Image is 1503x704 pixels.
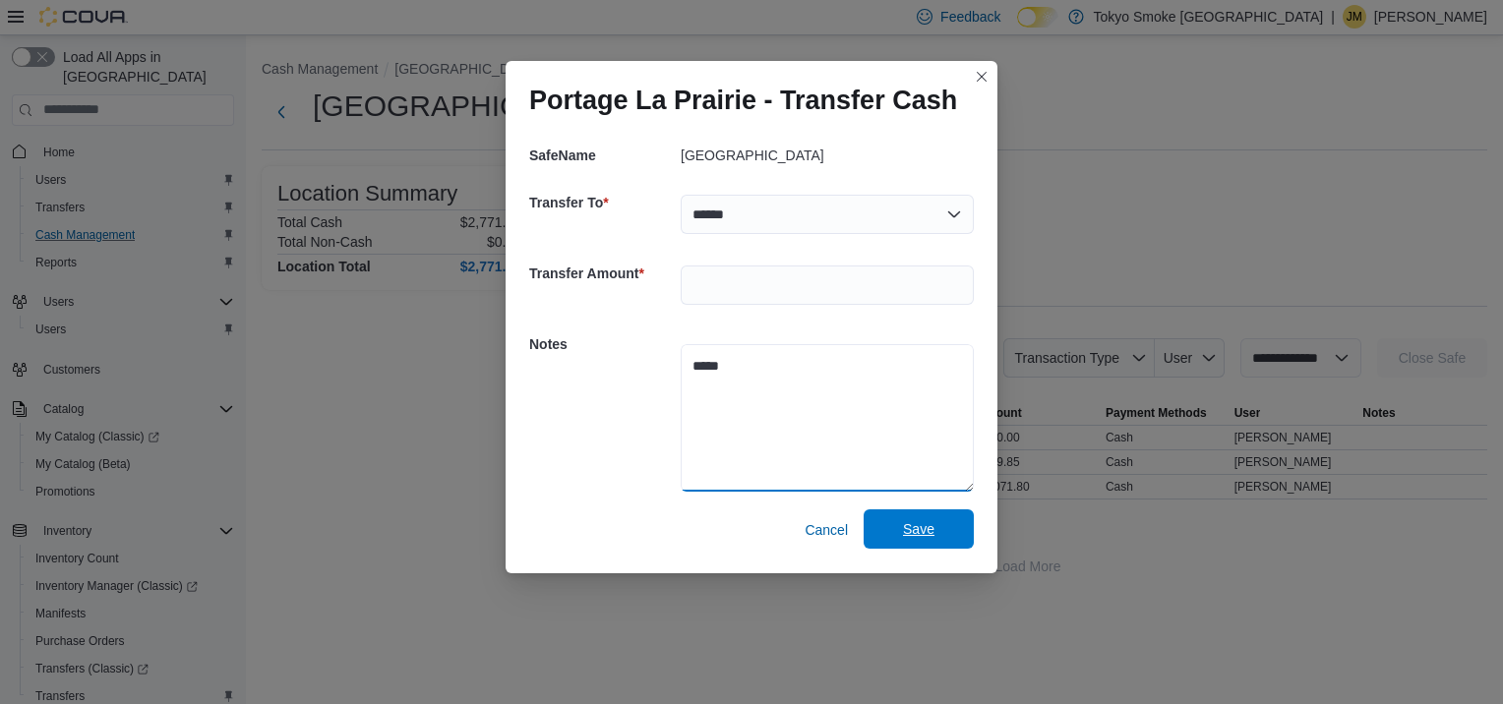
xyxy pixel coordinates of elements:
[681,147,824,163] p: [GEOGRAPHIC_DATA]
[529,85,957,116] h1: Portage La Prairie - Transfer Cash
[805,520,848,540] span: Cancel
[529,254,677,293] h5: Transfer Amount
[797,510,856,550] button: Cancel
[864,509,974,549] button: Save
[903,519,934,539] span: Save
[970,65,993,88] button: Closes this modal window
[529,183,677,222] h5: Transfer To
[529,136,677,175] h5: SafeName
[529,324,677,364] h5: Notes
